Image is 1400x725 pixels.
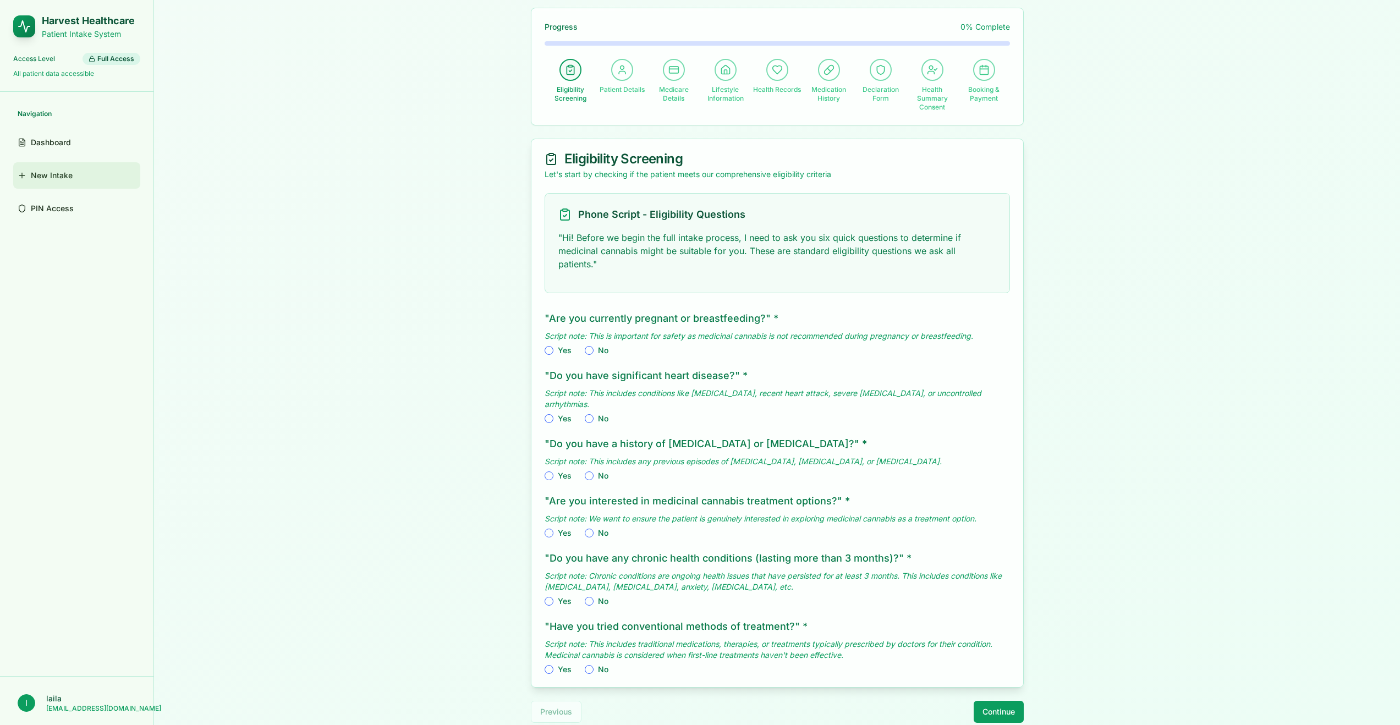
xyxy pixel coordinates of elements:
[545,639,1010,661] p: Script note: This includes traditional medications, therapies, or treatments typically prescribed...
[31,137,71,148] span: Dashboard
[753,85,801,94] span: Health Records
[558,666,572,673] label: Yes
[545,388,1010,410] p: Script note: This includes conditions like [MEDICAL_DATA], recent heart attack, severe [MEDICAL_D...
[545,552,912,564] label: "Do you have any chronic health conditions (lasting more than 3 months)?" *
[855,85,907,103] span: Declaration Form
[18,694,35,712] span: l
[31,170,73,181] span: New Intake
[545,169,1010,180] div: Let's start by checking if the patient meets our comprehensive eligibility criteria
[31,203,74,214] span: PIN Access
[598,472,608,480] label: No
[13,162,140,189] a: New Intake
[598,597,608,605] label: No
[545,438,867,449] label: "Do you have a history of [MEDICAL_DATA] or [MEDICAL_DATA]?" *
[545,331,1010,342] p: Script note: This is important for safety as medicinal cannabis is not recommended during pregnan...
[545,370,748,381] label: "Do you have significant heart disease?" *
[598,347,608,354] label: No
[700,85,751,103] span: Lifestyle Information
[907,85,958,112] span: Health Summary Consent
[9,690,145,716] button: llaila [EMAIL_ADDRESS][DOMAIN_NAME]
[42,29,135,40] p: Patient Intake System
[545,570,1010,592] p: Script note: Chronic conditions are ongoing health issues that have persisted for at least 3 mont...
[13,54,55,63] span: Access Level
[42,13,135,29] h1: Harvest Healthcare
[545,495,850,507] label: "Are you interested in medicinal cannabis treatment options?" *
[598,529,608,537] label: No
[558,231,996,271] p: "Hi! Before we begin the full intake process, I need to ask you six quick questions to determine ...
[545,21,578,32] span: Progress
[46,693,136,704] p: laila
[578,207,745,222] h3: Phone Script - Eligibility Questions
[600,85,645,94] span: Patient Details
[13,195,140,222] a: PIN Access
[13,105,140,123] div: Navigation
[13,129,140,156] a: Dashboard
[558,472,572,480] label: Yes
[545,620,808,632] label: "Have you tried conventional methods of treatment?" *
[598,666,608,673] label: No
[545,152,1010,166] div: Eligibility Screening
[558,529,572,537] label: Yes
[648,85,700,103] span: Medicare Details
[545,85,596,103] span: Eligibility Screening
[545,456,1010,467] p: Script note: This includes any previous episodes of [MEDICAL_DATA], [MEDICAL_DATA], or [MEDICAL_D...
[958,85,1010,103] span: Booking & Payment
[545,312,778,324] label: "Are you currently pregnant or breastfeeding?" *
[545,513,1010,524] p: Script note: We want to ensure the patient is genuinely interested in exploring medicinal cannabi...
[803,85,855,103] span: Medication History
[974,701,1024,723] button: Continue
[558,597,572,605] label: Yes
[46,704,136,713] p: [EMAIL_ADDRESS][DOMAIN_NAME]
[558,347,572,354] label: Yes
[960,21,1010,32] span: 0 % Complete
[558,415,572,422] label: Yes
[83,53,140,65] div: Full Access
[598,415,608,422] label: No
[13,69,140,78] div: All patient data accessible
